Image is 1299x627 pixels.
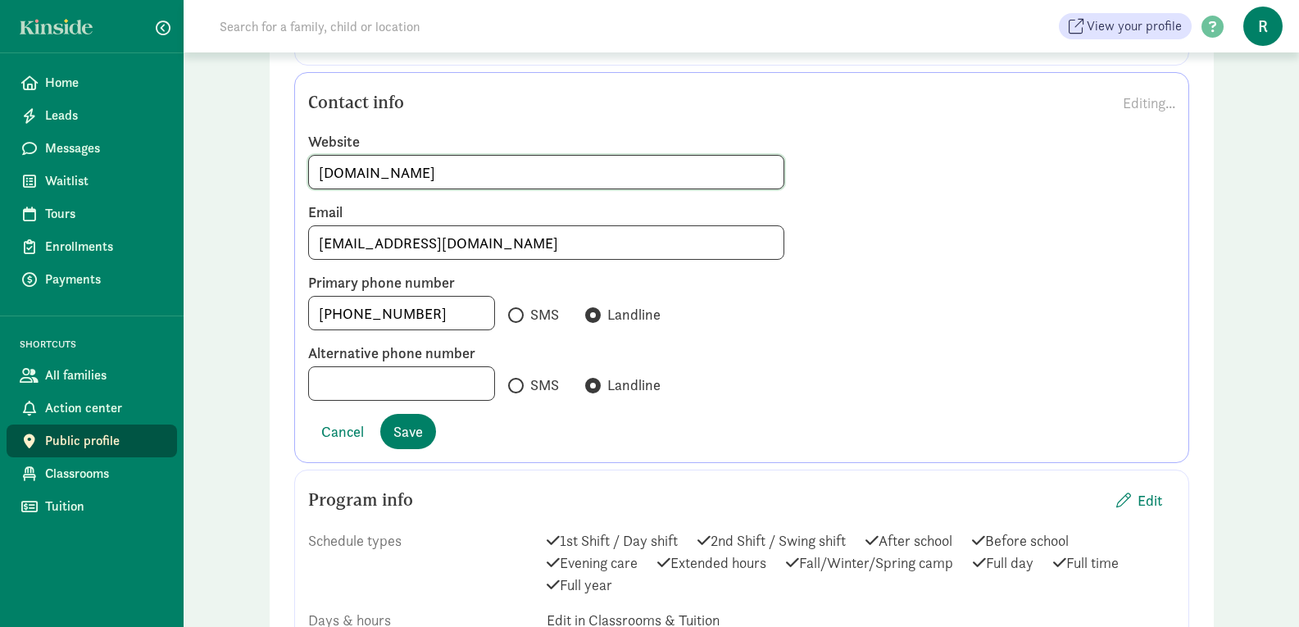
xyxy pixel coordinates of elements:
[45,106,164,125] span: Leads
[7,99,177,132] a: Leads
[547,529,678,552] span: 1st Shift / Day shift
[657,552,766,574] span: Extended hours
[7,490,177,523] a: Tuition
[1138,489,1162,511] span: Edit
[607,305,661,325] span: Landline
[530,375,559,395] span: SMS
[45,398,164,418] span: Action center
[308,490,413,510] h5: Program info
[308,273,1175,293] label: Primary phone number
[7,263,177,296] a: Payments
[308,202,1175,222] label: Email
[7,165,177,198] a: Waitlist
[7,230,177,263] a: Enrollments
[308,414,377,449] button: Cancel
[45,237,164,257] span: Enrollments
[7,457,177,490] a: Classrooms
[1087,16,1182,36] span: View your profile
[45,497,164,516] span: Tuition
[7,66,177,99] a: Home
[7,359,177,392] a: All families
[607,375,661,395] span: Landline
[7,425,177,457] a: Public profile
[393,420,423,443] span: Save
[530,305,559,325] span: SMS
[1123,92,1175,114] div: Editing...
[308,132,1175,152] label: Website
[1059,13,1192,39] a: View your profile
[786,552,953,574] span: Fall/Winter/Spring camp
[697,529,846,552] span: 2nd Shift / Swing shift
[45,171,164,191] span: Waitlist
[7,132,177,165] a: Messages
[1103,483,1175,518] button: Edit
[308,343,1175,363] label: Alternative phone number
[1053,552,1119,574] span: Full time
[865,529,952,552] span: After school
[45,204,164,224] span: Tours
[547,552,638,574] span: Evening care
[547,574,612,596] span: Full year
[972,529,1069,552] span: Before school
[210,10,670,43] input: Search for a family, child or location
[45,73,164,93] span: Home
[45,431,164,451] span: Public profile
[45,270,164,289] span: Payments
[45,139,164,158] span: Messages
[308,529,534,596] div: Schedule types
[321,420,364,443] span: Cancel
[380,414,436,449] button: Save
[45,464,164,484] span: Classrooms
[45,366,164,385] span: All families
[1243,7,1283,46] span: R
[1217,548,1299,627] iframe: Chat Widget
[7,198,177,230] a: Tours
[7,392,177,425] a: Action center
[973,552,1033,574] span: Full day
[308,93,404,112] h5: Contact info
